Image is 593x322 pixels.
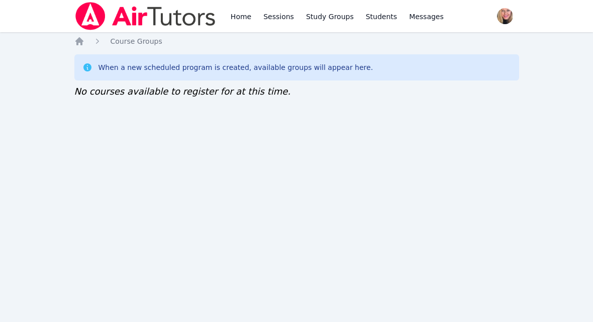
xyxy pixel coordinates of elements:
[409,12,444,22] span: Messages
[74,86,291,97] span: No courses available to register for at this time.
[74,2,217,30] img: Air Tutors
[74,36,519,46] nav: Breadcrumb
[98,62,373,72] div: When a new scheduled program is created, available groups will appear here.
[111,37,162,45] span: Course Groups
[111,36,162,46] a: Course Groups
